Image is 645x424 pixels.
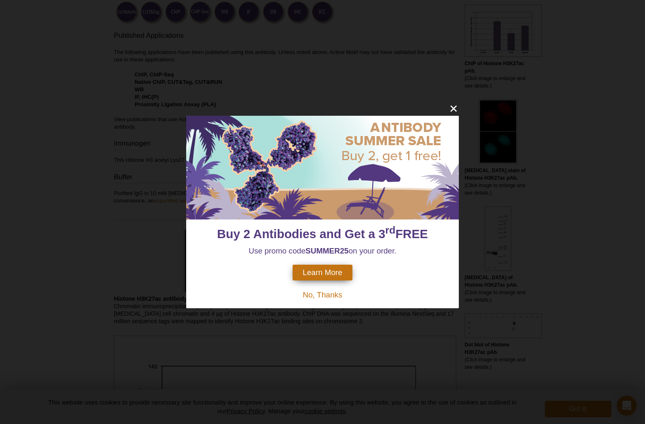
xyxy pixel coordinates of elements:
span: No, Thanks [303,290,342,299]
button: close [448,103,459,114]
span: Learn More [303,268,342,277]
strong: SUMMER25 [305,246,349,255]
span: Buy 2 Antibodies and Get a 3 FREE [217,227,428,241]
span: Use promo code on your order. [249,246,396,255]
sup: rd [385,224,395,236]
